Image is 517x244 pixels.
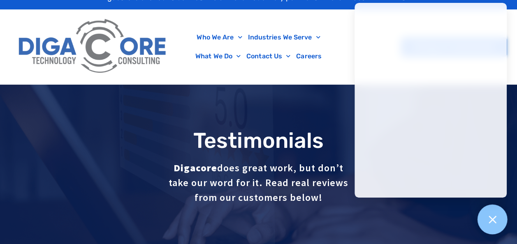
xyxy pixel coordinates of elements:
[355,3,507,198] iframe: Chatgenie Messenger
[14,14,172,80] img: Digacore Logo
[243,47,293,66] a: Contact Us
[34,104,475,116] p: -
[192,47,243,66] a: What We Do
[194,28,245,47] a: Who We Are
[114,47,133,69] span: ⭐
[54,47,72,69] span: ⭐
[494,78,509,93] img: carousel-arrow-right
[174,161,217,174] a: Digacore
[34,104,100,115] span: [PERSON_NAME]
[103,104,172,115] span: Luxor Healthcare
[293,47,325,66] a: Careers
[34,47,52,69] span: ⭐
[34,116,475,126] div: [DATE]
[245,28,323,47] a: Industries We Serve
[68,161,450,205] p: does great work, but don’t take our word for it. Read real reviews from our customers below!
[34,72,475,88] p: Went and fixed everything. Was very Happy
[94,47,113,69] span: ⭐
[176,28,341,66] nav: Menu
[74,47,93,69] span: ⭐
[4,129,513,152] h1: Testimonials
